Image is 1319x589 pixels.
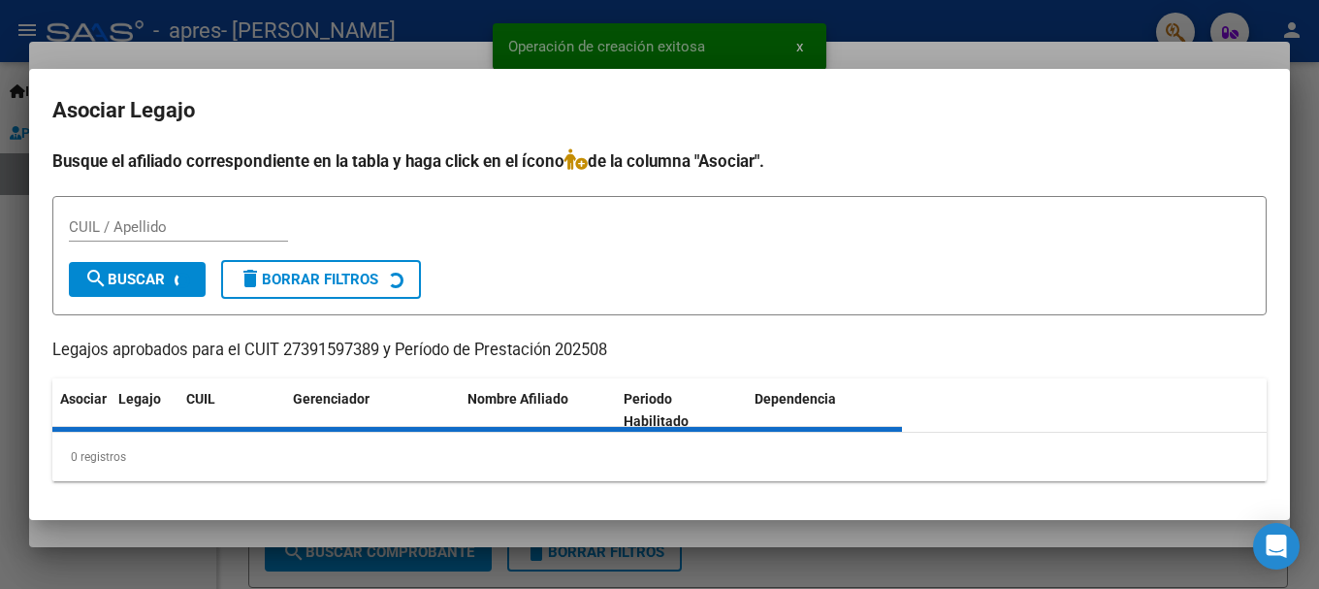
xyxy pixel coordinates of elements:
span: Legajo [118,391,161,407]
div: 0 registros [52,433,1267,481]
datatable-header-cell: Legajo [111,378,178,442]
datatable-header-cell: Gerenciador [285,378,460,442]
datatable-header-cell: CUIL [178,378,285,442]
p: Legajos aprobados para el CUIT 27391597389 y Período de Prestación 202508 [52,339,1267,363]
datatable-header-cell: Periodo Habilitado [616,378,747,442]
span: Buscar [84,271,165,288]
span: CUIL [186,391,215,407]
span: Asociar [60,391,107,407]
datatable-header-cell: Nombre Afiliado [460,378,616,442]
h4: Busque el afiliado correspondiente en la tabla y haga click en el ícono de la columna "Asociar". [52,148,1267,174]
datatable-header-cell: Asociar [52,378,111,442]
div: Open Intercom Messenger [1253,523,1300,570]
h2: Asociar Legajo [52,92,1267,129]
span: Borrar Filtros [239,271,378,288]
datatable-header-cell: Dependencia [747,378,903,442]
span: Gerenciador [293,391,370,407]
mat-icon: search [84,267,108,290]
button: Buscar [69,262,206,297]
mat-icon: delete [239,267,262,290]
span: Nombre Afiliado [467,391,568,407]
span: Periodo Habilitado [624,391,689,429]
span: Dependencia [755,391,836,407]
button: Borrar Filtros [221,260,421,299]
